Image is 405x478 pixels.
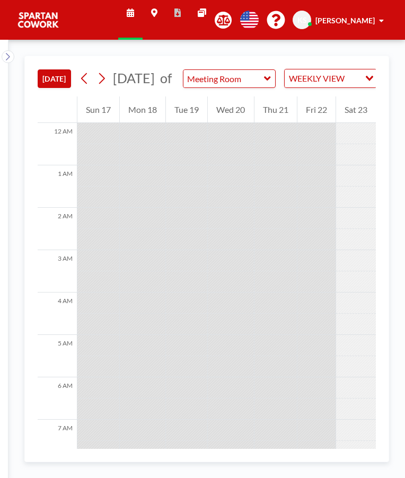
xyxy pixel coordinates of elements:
[254,96,297,123] div: Thu 21
[38,165,77,208] div: 1 AM
[38,420,77,462] div: 7 AM
[287,72,347,85] span: WEEKLY VIEW
[166,96,207,123] div: Tue 19
[160,70,172,86] span: of
[38,250,77,293] div: 3 AM
[38,293,77,335] div: 4 AM
[17,10,59,31] img: organization-logo
[113,70,155,86] span: [DATE]
[38,123,77,165] div: 12 AM
[38,69,71,88] button: [DATE]
[315,16,375,25] span: [PERSON_NAME]
[208,96,253,123] div: Wed 20
[77,96,119,123] div: Sun 17
[297,15,307,25] span: KS
[120,96,165,123] div: Mon 18
[285,69,376,87] div: Search for option
[297,96,336,123] div: Fri 22
[336,96,376,123] div: Sat 23
[38,208,77,250] div: 2 AM
[38,377,77,420] div: 6 AM
[38,335,77,377] div: 5 AM
[348,72,359,85] input: Search for option
[183,70,265,87] input: Meeting Room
